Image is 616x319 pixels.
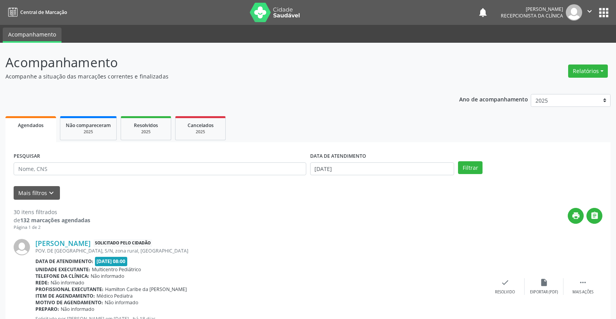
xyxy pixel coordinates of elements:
[35,306,59,312] b: Preparo:
[458,161,483,174] button: Filtrar
[92,266,141,273] span: Multicentro Pediátrico
[35,266,90,273] b: Unidade executante:
[14,150,40,162] label: PESQUISAR
[51,279,84,286] span: Não informado
[35,299,103,306] b: Motivo de agendamento:
[95,257,128,266] span: [DATE] 08:00
[530,289,558,295] div: Exportar (PDF)
[495,289,515,295] div: Resolvido
[20,216,90,224] strong: 132 marcações agendadas
[501,12,563,19] span: Recepcionista da clínica
[97,293,133,299] span: Médico Pediatra
[18,122,44,129] span: Agendados
[586,208,602,224] button: 
[310,150,366,162] label: DATA DE ATENDIMENTO
[188,122,214,129] span: Cancelados
[572,289,593,295] div: Mais ações
[568,64,608,78] button: Relatórios
[477,7,488,18] button: notifications
[5,6,67,19] a: Central de Marcação
[134,122,158,129] span: Resolvidos
[572,211,580,220] i: print
[5,53,429,72] p: Acompanhamento
[105,286,187,293] span: Hamilton Caribe da [PERSON_NAME]
[14,216,90,224] div: de
[126,129,165,135] div: 2025
[585,7,594,16] i: 
[14,162,306,176] input: Nome, CNS
[20,9,67,16] span: Central de Marcação
[35,279,49,286] b: Rede:
[35,293,95,299] b: Item de agendamento:
[501,6,563,12] div: [PERSON_NAME]
[590,211,599,220] i: 
[5,72,429,80] p: Acompanhe a situação das marcações correntes e finalizadas
[35,273,89,279] b: Telefone da clínica:
[14,186,60,200] button: Mais filtroskeyboard_arrow_down
[597,6,611,19] button: apps
[459,94,528,104] p: Ano de acompanhamento
[93,239,152,248] span: Solicitado pelo cidadão
[91,273,124,279] span: Não informado
[105,299,138,306] span: Não informado
[540,278,548,287] i: insert_drive_file
[3,28,61,43] a: Acompanhamento
[47,189,56,197] i: keyboard_arrow_down
[61,306,94,312] span: Não informado
[66,122,111,129] span: Não compareceram
[66,129,111,135] div: 2025
[582,4,597,21] button: 
[14,208,90,216] div: 30 itens filtrados
[35,286,104,293] b: Profissional executante:
[501,278,509,287] i: check
[35,248,486,254] div: POV. DE [GEOGRAPHIC_DATA], S/N, zona rural, [GEOGRAPHIC_DATA]
[181,129,220,135] div: 2025
[14,224,90,231] div: Página 1 de 2
[35,258,93,265] b: Data de atendimento:
[35,239,91,248] a: [PERSON_NAME]
[310,162,455,176] input: Selecione um intervalo
[579,278,587,287] i: 
[566,4,582,21] img: img
[568,208,584,224] button: print
[14,239,30,255] img: img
